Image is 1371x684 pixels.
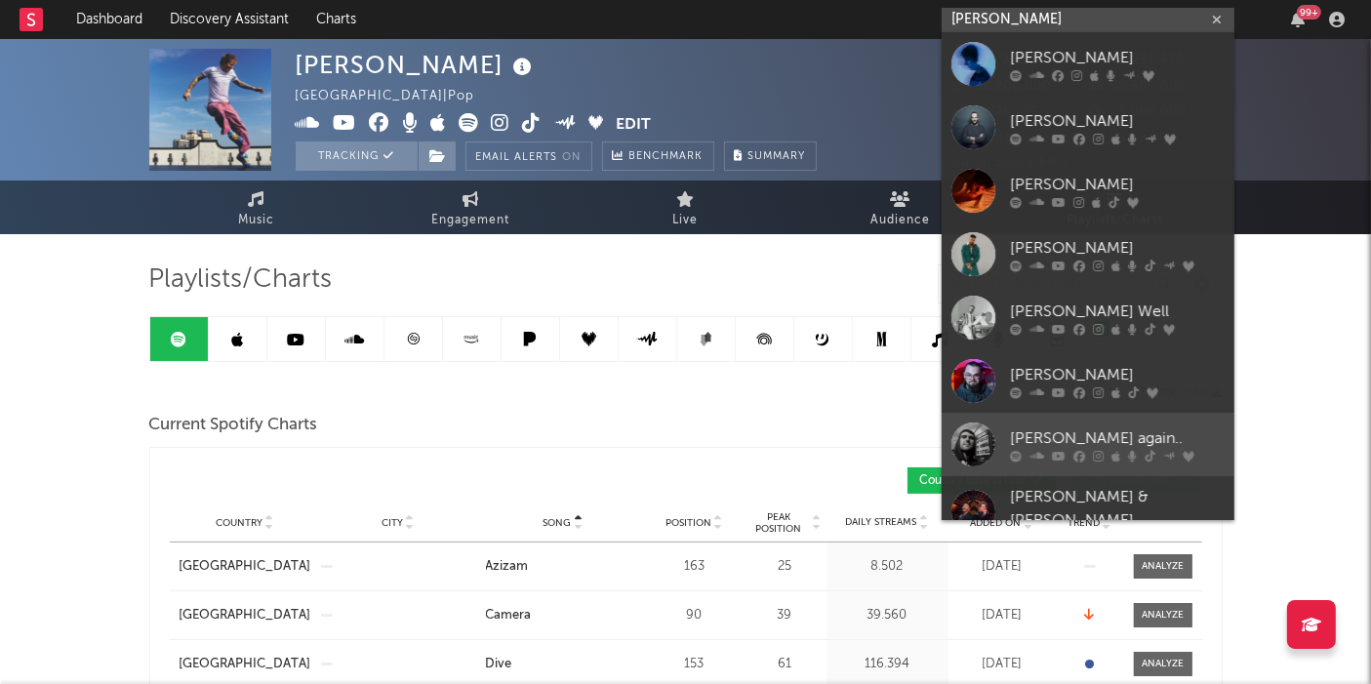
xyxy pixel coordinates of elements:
[616,113,651,138] button: Edit
[296,49,538,81] div: [PERSON_NAME]
[1291,12,1305,27] button: 99+
[1068,517,1100,529] span: Trend
[382,517,403,529] span: City
[831,655,944,674] div: 116.394
[665,517,711,529] span: Position
[579,181,793,234] a: Live
[180,655,311,674] a: [GEOGRAPHIC_DATA]
[149,181,364,234] a: Music
[942,159,1234,222] a: [PERSON_NAME]
[1010,486,1225,533] div: [PERSON_NAME] & [PERSON_NAME]
[486,606,641,625] a: Camera
[1010,174,1225,197] div: [PERSON_NAME]
[942,413,1234,476] a: [PERSON_NAME] again..
[1010,427,1225,451] div: [PERSON_NAME] again..
[465,141,592,171] button: Email AlertsOn
[870,209,930,232] span: Audience
[748,557,822,577] div: 25
[486,606,532,625] div: Camera
[629,145,704,169] span: Benchmark
[748,606,822,625] div: 39
[724,141,817,171] button: Summary
[748,151,806,162] span: Summary
[846,515,917,530] span: Daily Streams
[544,517,572,529] span: Song
[149,414,318,437] span: Current Spotify Charts
[432,209,510,232] span: Engagement
[971,517,1022,529] span: Added On
[942,96,1234,159] a: [PERSON_NAME]
[651,557,739,577] div: 163
[1010,364,1225,387] div: [PERSON_NAME]
[1297,5,1321,20] div: 99 +
[938,264,1182,303] input: Search Playlists/Charts
[296,85,498,108] div: [GEOGRAPHIC_DATA] | Pop
[563,152,582,163] em: On
[907,467,1056,494] button: Country Charts(59)
[920,475,1027,487] span: Country Charts ( 59 )
[486,655,512,674] div: Dive
[180,557,311,577] a: [GEOGRAPHIC_DATA]
[296,141,418,171] button: Tracking
[486,557,641,577] a: Azizam
[1010,110,1225,134] div: [PERSON_NAME]
[216,517,262,529] span: Country
[1010,47,1225,70] div: [PERSON_NAME]
[942,349,1234,413] a: [PERSON_NAME]
[673,209,699,232] span: Live
[748,511,810,535] span: Peak Position
[953,557,1051,577] div: [DATE]
[486,557,529,577] div: Azizam
[180,606,311,625] a: [GEOGRAPHIC_DATA]
[1010,301,1225,324] div: [PERSON_NAME] Well
[651,655,739,674] div: 153
[953,606,1051,625] div: [DATE]
[793,181,1008,234] a: Audience
[486,655,641,674] a: Dive
[942,32,1234,96] a: [PERSON_NAME]
[953,655,1051,674] div: [DATE]
[149,268,333,292] span: Playlists/Charts
[238,209,274,232] span: Music
[1010,237,1225,261] div: [PERSON_NAME]
[942,476,1234,554] a: [PERSON_NAME] & [PERSON_NAME]
[831,557,944,577] div: 8.502
[651,606,739,625] div: 90
[364,181,579,234] a: Engagement
[942,286,1234,349] a: [PERSON_NAME] Well
[748,655,822,674] div: 61
[831,606,944,625] div: 39.560
[942,222,1234,286] a: [PERSON_NAME]
[942,8,1234,32] input: Search for artists
[602,141,714,171] a: Benchmark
